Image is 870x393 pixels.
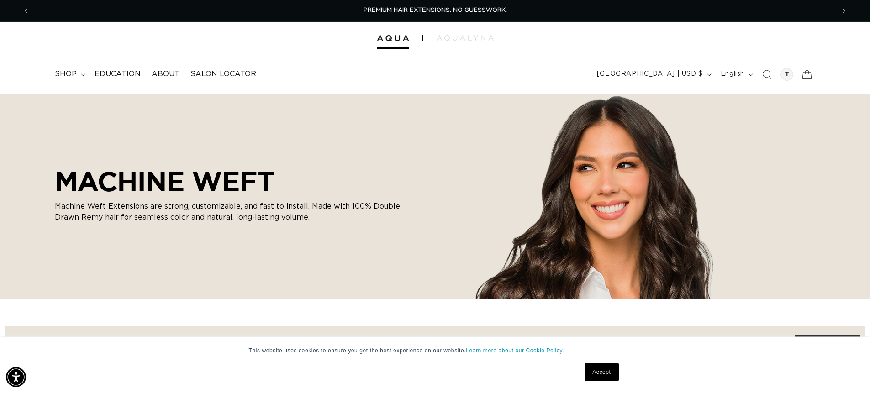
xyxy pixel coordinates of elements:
button: Previous announcement [16,2,36,20]
summary: Search [757,64,777,84]
span: English [721,69,744,79]
a: Learn more about our Cookie Policy. [466,347,564,354]
span: shop [55,69,77,79]
div: Accessibility Menu [6,367,26,387]
span: About [152,69,179,79]
a: Salon Locator [185,64,262,84]
img: Aqua Hair Extensions [377,35,409,42]
span: PREMIUM HAIR EXTENSIONS. NO GUESSWORK. [364,7,507,13]
span: Education [95,69,141,79]
button: Next announcement [834,2,854,20]
summary: Filter [795,335,860,356]
a: Accept [585,363,618,381]
summary: shop [49,64,89,84]
button: [GEOGRAPHIC_DATA] | USD $ [591,66,715,83]
button: English [715,66,757,83]
span: [GEOGRAPHIC_DATA] | USD $ [597,69,703,79]
a: Education [89,64,146,84]
p: Machine Weft Extensions are strong, customizable, and fast to install. Made with 100% Double Draw... [55,201,402,223]
h2: MACHINE WEFT [55,165,402,197]
img: aqualyna.com [437,35,494,41]
a: About [146,64,185,84]
p: This website uses cookies to ensure you get the best experience on our website. [249,346,622,355]
span: Salon Locator [190,69,256,79]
